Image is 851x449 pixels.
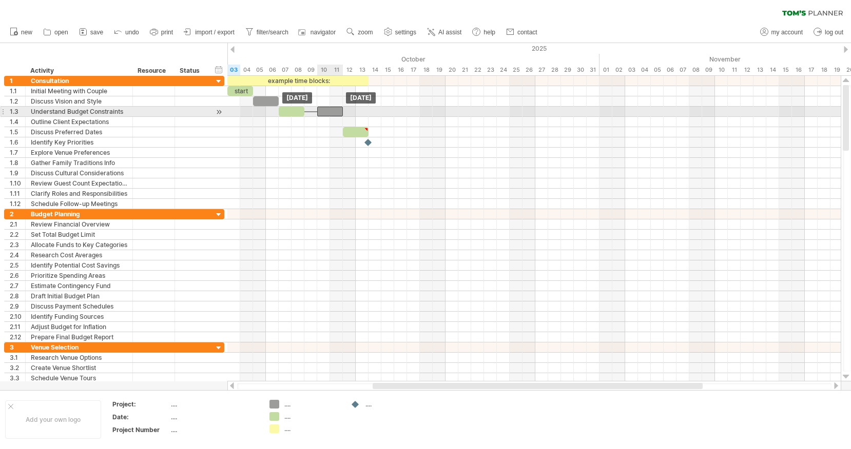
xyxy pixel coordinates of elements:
[180,66,202,76] div: Status
[825,29,843,36] span: log out
[112,413,169,421] div: Date:
[304,65,317,75] div: Thursday, 9 October 2025
[31,332,127,342] div: Prepare Final Budget Report
[779,65,792,75] div: Saturday, 15 November 2025
[31,342,127,352] div: Venue Selection
[10,281,25,291] div: 2.7
[311,29,336,36] span: navigator
[458,65,471,75] div: Tuesday, 21 October 2025
[31,137,127,147] div: Identify Key Priorities
[369,65,381,75] div: Tuesday, 14 October 2025
[31,76,127,86] div: Consultation
[257,29,288,36] span: filter/search
[587,65,599,75] div: Friday, 31 October 2025
[112,400,169,409] div: Project:
[433,65,446,75] div: Sunday, 19 October 2025
[420,65,433,75] div: Saturday, 18 October 2025
[125,29,139,36] span: undo
[317,65,330,75] div: Friday, 10 October 2025
[523,65,535,75] div: Sunday, 26 October 2025
[10,260,25,270] div: 2.5
[31,199,127,209] div: Schedule Follow-up Meetings
[292,65,304,75] div: Wednesday, 8 October 2025
[10,127,25,137] div: 1.5
[811,26,846,39] a: log out
[10,158,25,168] div: 1.8
[651,65,664,75] div: Wednesday, 5 November 2025
[171,400,257,409] div: ....
[10,96,25,106] div: 1.2
[702,65,715,75] div: Sunday, 9 November 2025
[346,92,376,104] div: [DATE]
[446,65,458,75] div: Monday, 20 October 2025
[10,322,25,332] div: 2.11
[214,107,224,117] div: scroll to activity
[31,240,127,250] div: Allocate Funds to Key Categories
[10,271,25,280] div: 2.6
[253,65,266,75] div: Sunday, 5 October 2025
[297,26,339,39] a: navigator
[424,26,465,39] a: AI assist
[227,65,240,75] div: Friday, 3 October 2025
[625,65,638,75] div: Monday, 3 November 2025
[574,65,587,75] div: Thursday, 30 October 2025
[471,65,484,75] div: Wednesday, 22 October 2025
[10,137,25,147] div: 1.6
[227,86,253,96] div: start
[483,29,495,36] span: help
[365,400,421,409] div: ....
[805,65,818,75] div: Monday, 17 November 2025
[438,29,461,36] span: AI assist
[638,65,651,75] div: Tuesday, 4 November 2025
[31,209,127,219] div: Budget Planning
[31,363,127,373] div: Create Venue Shortlist
[818,65,830,75] div: Tuesday, 18 November 2025
[30,66,127,76] div: Activity
[31,301,127,311] div: Discuss Payment Schedules
[266,65,279,75] div: Monday, 6 October 2025
[407,65,420,75] div: Friday, 17 October 2025
[10,107,25,116] div: 1.3
[31,148,127,157] div: Explore Venue Preferences
[10,342,25,352] div: 3
[111,26,142,39] a: undo
[330,65,343,75] div: Saturday, 11 October 2025
[343,65,356,75] div: Sunday, 12 October 2025
[31,168,127,178] div: Discuss Cultural Considerations
[10,148,25,157] div: 1.7
[31,107,127,116] div: Understand Budget Constraints
[548,65,561,75] div: Tuesday, 28 October 2025
[10,363,25,373] div: 3.2
[517,29,537,36] span: contact
[715,65,728,75] div: Monday, 10 November 2025
[112,425,169,434] div: Project Number
[202,54,599,65] div: October 2025
[10,117,25,127] div: 1.4
[792,65,805,75] div: Sunday, 16 November 2025
[504,26,540,39] a: contact
[284,412,340,421] div: ....
[76,26,106,39] a: save
[31,230,127,239] div: Set Total Budget Limit
[138,66,169,76] div: Resource
[31,127,127,137] div: Discuss Preferred Dates
[90,29,103,36] span: save
[510,65,523,75] div: Saturday, 25 October 2025
[31,250,127,260] div: Research Cost Averages
[728,65,741,75] div: Tuesday, 11 November 2025
[31,96,127,106] div: Discuss Vision and Style
[358,29,373,36] span: zoom
[54,29,68,36] span: open
[243,26,292,39] a: filter/search
[161,29,173,36] span: print
[31,312,127,321] div: Identify Funding Sources
[31,291,127,301] div: Draft Initial Budget Plan
[7,26,35,39] a: new
[395,29,416,36] span: settings
[21,29,32,36] span: new
[758,26,806,39] a: my account
[10,199,25,209] div: 1.12
[676,65,689,75] div: Friday, 7 November 2025
[240,65,253,75] div: Saturday, 4 October 2025
[31,178,127,188] div: Review Guest Count Expectations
